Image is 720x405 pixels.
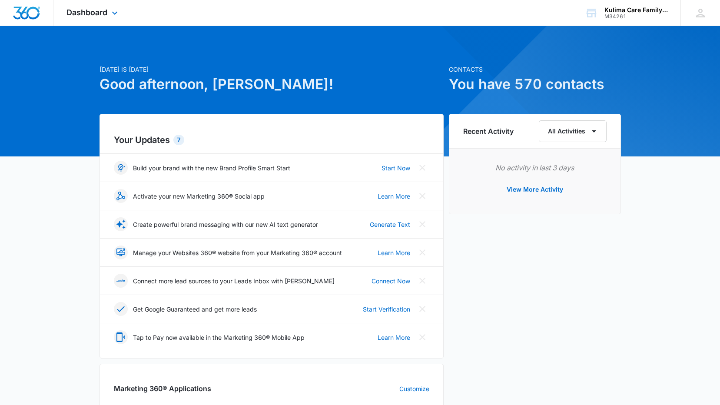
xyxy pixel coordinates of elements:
button: Close [415,217,429,231]
p: Get Google Guaranteed and get more leads [133,305,257,314]
span: Dashboard [66,8,107,17]
a: Start Now [382,163,410,173]
div: account name [604,7,668,13]
p: Activate your new Marketing 360® Social app [133,192,265,201]
a: Generate Text [370,220,410,229]
p: Contacts [449,65,621,74]
a: Learn More [378,333,410,342]
p: Build your brand with the new Brand Profile Smart Start [133,163,290,173]
p: Connect more lead sources to your Leads Inbox with [PERSON_NAME] [133,276,335,285]
a: Start Verification [363,305,410,314]
a: Learn More [378,248,410,257]
button: Close [415,161,429,175]
h1: You have 570 contacts [449,74,621,95]
h6: Recent Activity [463,126,514,136]
button: All Activities [539,120,607,142]
p: Tap to Pay now available in the Marketing 360® Mobile App [133,333,305,342]
h2: Marketing 360® Applications [114,383,211,394]
button: Close [415,302,429,316]
p: Create powerful brand messaging with our new AI text generator [133,220,318,229]
p: [DATE] is [DATE] [100,65,444,74]
button: Close [415,330,429,344]
button: Close [415,274,429,288]
button: Close [415,189,429,203]
h2: Your Updates [114,133,429,146]
h1: Good afternoon, [PERSON_NAME]! [100,74,444,95]
a: Connect Now [372,276,410,285]
div: 7 [173,135,184,145]
div: account id [604,13,668,20]
button: View More Activity [498,179,572,200]
p: No activity in last 3 days [463,163,607,173]
button: Close [415,246,429,259]
a: Customize [399,384,429,393]
p: Manage your Websites 360® website from your Marketing 360® account [133,248,342,257]
a: Learn More [378,192,410,201]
